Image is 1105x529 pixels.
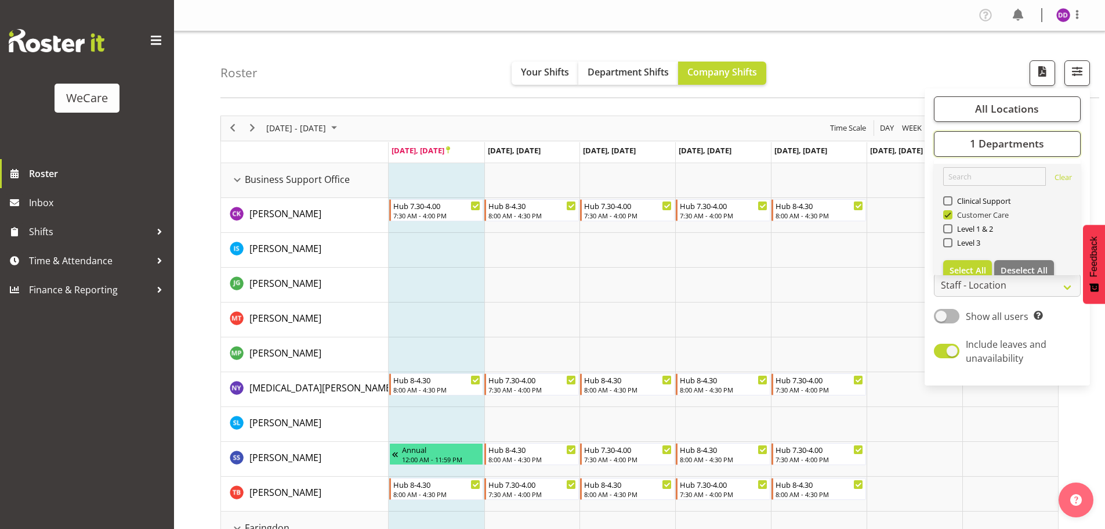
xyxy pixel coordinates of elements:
[584,200,672,211] div: Hub 7.30-4.00
[776,211,863,220] div: 8:00 AM - 4:30 PM
[221,268,389,303] td: Janine Grundler resource
[776,490,863,499] div: 8:00 AM - 4:30 PM
[676,199,770,221] div: Chloe Kim"s event - Hub 7.30-4.00 Begin From Thursday, September 25, 2025 at 7:30:00 AM GMT+12:00...
[952,224,994,233] span: Level 1 & 2
[66,89,108,107] div: WeCare
[221,233,389,268] td: Isabel Simcox resource
[488,374,576,386] div: Hub 7.30-4.00
[389,373,484,395] div: Nikita Yates"s event - Hub 8-4.30 Begin From Monday, September 22, 2025 at 8:00:00 AM GMT+12:00 E...
[488,200,576,211] div: Hub 8-4.30
[249,277,321,290] span: [PERSON_NAME]
[249,382,394,394] span: [MEDICAL_DATA][PERSON_NAME]
[249,311,321,325] a: [PERSON_NAME]
[488,145,541,156] span: [DATE], [DATE]
[221,163,389,198] td: Business Support Office resource
[262,116,344,141] div: September 22 - 28, 2025
[249,347,321,359] span: [PERSON_NAME]
[393,211,481,220] div: 7:30 AM - 4:00 PM
[870,145,923,156] span: [DATE], [DATE]
[249,485,321,499] a: [PERSON_NAME]
[249,312,321,325] span: [PERSON_NAME]
[580,199,675,221] div: Chloe Kim"s event - Hub 7.30-4.00 Begin From Wednesday, September 24, 2025 at 7:30:00 AM GMT+12:0...
[680,478,767,490] div: Hub 7.30-4.00
[966,310,1028,323] span: Show all users
[488,211,576,220] div: 8:00 AM - 4:30 PM
[900,121,924,135] button: Timeline Week
[402,444,481,455] div: Annual
[901,121,923,135] span: Week
[389,443,484,465] div: Savita Savita"s event - Annual Begin From Friday, September 19, 2025 at 12:00:00 AM GMT+12:00 End...
[249,381,394,395] a: [MEDICAL_DATA][PERSON_NAME]
[771,199,866,221] div: Chloe Kim"s event - Hub 8-4.30 Begin From Friday, September 26, 2025 at 8:00:00 AM GMT+12:00 Ends...
[488,490,576,499] div: 7:30 AM - 4:00 PM
[249,486,321,499] span: [PERSON_NAME]
[488,455,576,464] div: 8:00 AM - 4:30 PM
[393,200,481,211] div: Hub 7.30-4.00
[934,131,1081,157] button: 1 Departments
[952,196,1012,206] span: Clinical Support
[9,29,104,52] img: Rosterit website logo
[484,199,579,221] div: Chloe Kim"s event - Hub 8-4.30 Begin From Tuesday, September 23, 2025 at 8:00:00 AM GMT+12:00 End...
[249,242,321,255] span: [PERSON_NAME]
[488,385,576,394] div: 7:30 AM - 4:00 PM
[1055,172,1072,186] a: Clear
[221,407,389,442] td: Sarah Lamont resource
[221,442,389,477] td: Savita Savita resource
[680,490,767,499] div: 7:30 AM - 4:00 PM
[512,62,578,85] button: Your Shifts
[393,490,481,499] div: 8:00 AM - 4:30 PM
[389,478,484,500] div: Tyla Boyd"s event - Hub 8-4.30 Begin From Monday, September 22, 2025 at 8:00:00 AM GMT+12:00 Ends...
[29,223,151,240] span: Shifts
[1083,225,1105,304] button: Feedback - Show survey
[249,416,321,429] span: [PERSON_NAME]
[393,374,481,386] div: Hub 8-4.30
[878,121,896,135] button: Timeline Day
[774,145,827,156] span: [DATE], [DATE]
[879,121,895,135] span: Day
[221,477,389,512] td: Tyla Boyd resource
[952,210,1009,219] span: Customer Care
[249,242,321,255] a: [PERSON_NAME]
[771,478,866,500] div: Tyla Boyd"s event - Hub 8-4.30 Begin From Friday, September 26, 2025 at 8:00:00 AM GMT+12:00 Ends...
[943,260,992,281] button: Select All
[578,62,678,85] button: Department Shifts
[584,385,672,394] div: 8:00 AM - 4:30 PM
[402,455,481,464] div: 12:00 AM - 11:59 PM
[952,238,981,247] span: Level 3
[970,136,1044,150] span: 1 Departments
[943,167,1046,186] input: Search
[221,303,389,337] td: Michelle Thomas resource
[680,444,767,455] div: Hub 8-4.30
[679,145,731,156] span: [DATE], [DATE]
[249,207,321,221] a: [PERSON_NAME]
[29,281,151,298] span: Finance & Reporting
[584,211,672,220] div: 7:30 AM - 4:00 PM
[678,62,766,85] button: Company Shifts
[676,443,770,465] div: Savita Savita"s event - Hub 8-4.30 Begin From Thursday, September 25, 2025 at 8:00:00 AM GMT+12:0...
[776,455,863,464] div: 7:30 AM - 4:00 PM
[392,145,450,156] span: [DATE], [DATE]
[220,66,258,80] h4: Roster
[680,455,767,464] div: 8:00 AM - 4:30 PM
[1056,8,1070,22] img: demi-dumitrean10946.jpg
[488,478,576,490] div: Hub 7.30-4.00
[828,121,868,135] button: Time Scale
[584,455,672,464] div: 7:30 AM - 4:00 PM
[521,66,569,78] span: Your Shifts
[975,102,1039,116] span: All Locations
[771,373,866,395] div: Nikita Yates"s event - Hub 7.30-4.00 Begin From Friday, September 26, 2025 at 7:30:00 AM GMT+12:0...
[223,116,242,141] div: previous period
[484,443,579,465] div: Savita Savita"s event - Hub 8-4.30 Begin From Tuesday, September 23, 2025 at 8:00:00 AM GMT+12:00...
[584,444,672,455] div: Hub 7.30-4.00
[580,443,675,465] div: Savita Savita"s event - Hub 7.30-4.00 Begin From Wednesday, September 24, 2025 at 7:30:00 AM GMT+...
[1070,494,1082,506] img: help-xxl-2.png
[242,116,262,141] div: next period
[966,338,1046,365] span: Include leaves and unavailability
[221,372,389,407] td: Nikita Yates resource
[249,451,321,465] a: [PERSON_NAME]
[776,200,863,211] div: Hub 8-4.30
[245,172,350,186] span: Business Support Office
[29,165,168,182] span: Roster
[488,444,576,455] div: Hub 8-4.30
